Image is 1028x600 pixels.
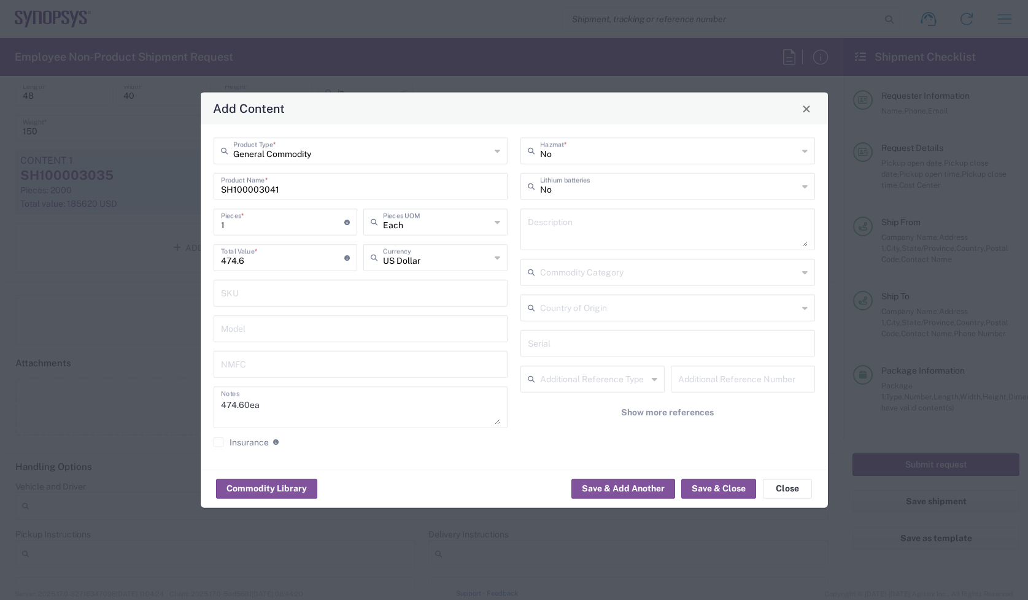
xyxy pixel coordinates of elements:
button: Commodity Library [216,479,317,498]
label: Insurance [214,437,269,447]
button: Close [763,479,812,498]
h4: Add Content [213,99,285,117]
button: Save & Close [681,479,756,498]
button: Save & Add Another [571,479,675,498]
button: Close [798,100,815,117]
span: Show more references [621,407,714,418]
